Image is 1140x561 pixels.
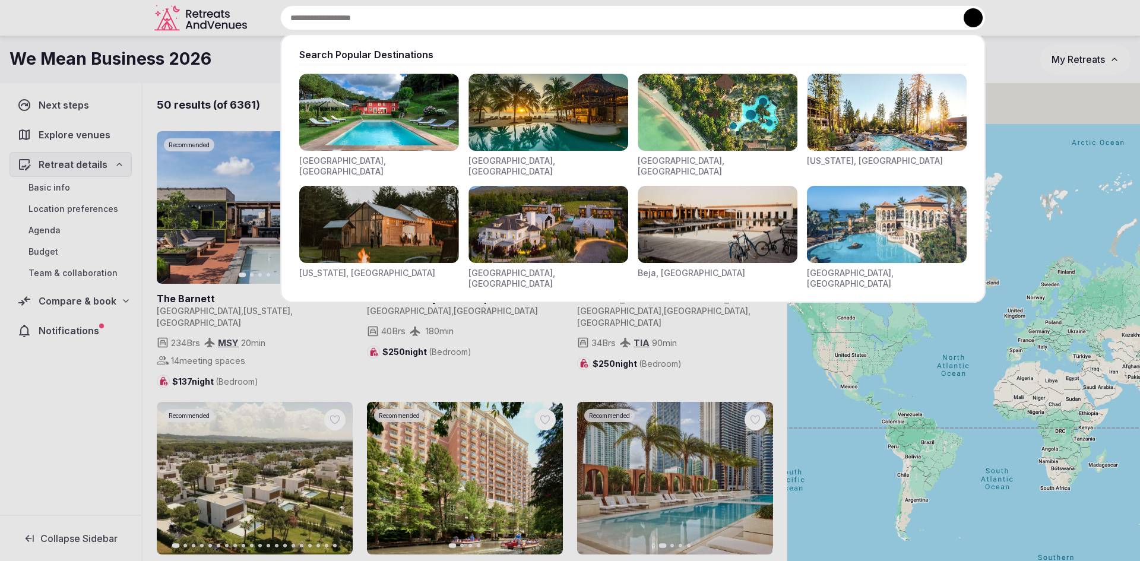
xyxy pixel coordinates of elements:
div: Visit venues for Canarias, Spain [807,186,967,289]
img: Visit venues for Beja, Portugal [638,186,797,263]
img: Visit venues for Indonesia, Bali [638,74,797,151]
div: Visit venues for Riviera Maya, Mexico [468,74,628,176]
div: [GEOGRAPHIC_DATA], [GEOGRAPHIC_DATA] [299,156,459,176]
img: Visit venues for Toscana, Italy [299,74,459,151]
img: Visit venues for New York, USA [299,186,459,263]
div: Visit venues for Toscana, Italy [299,74,459,176]
div: Visit venues for California, USA [807,74,967,176]
div: [GEOGRAPHIC_DATA], [GEOGRAPHIC_DATA] [468,156,628,176]
img: Visit venues for Napa Valley, USA [468,186,628,263]
img: Visit venues for Canarias, Spain [807,186,967,263]
div: Visit venues for New York, USA [299,186,459,289]
div: Search Popular Destinations [299,48,967,61]
div: Visit venues for Napa Valley, USA [468,186,628,289]
div: Visit venues for Beja, Portugal [638,186,797,289]
div: [GEOGRAPHIC_DATA], [GEOGRAPHIC_DATA] [468,268,628,289]
div: [GEOGRAPHIC_DATA], [GEOGRAPHIC_DATA] [638,156,797,176]
img: Visit venues for California, USA [807,74,967,151]
div: Visit venues for Indonesia, Bali [638,74,797,176]
div: [US_STATE], [GEOGRAPHIC_DATA] [299,268,435,278]
div: [GEOGRAPHIC_DATA], [GEOGRAPHIC_DATA] [807,268,967,289]
div: [US_STATE], [GEOGRAPHIC_DATA] [807,156,943,166]
div: Beja, [GEOGRAPHIC_DATA] [638,268,745,278]
img: Visit venues for Riviera Maya, Mexico [468,74,628,151]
